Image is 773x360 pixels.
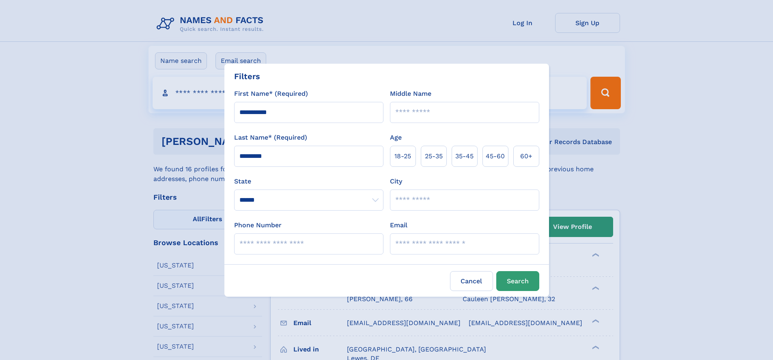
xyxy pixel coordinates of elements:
[455,151,474,161] span: 35‑45
[520,151,532,161] span: 60+
[425,151,443,161] span: 25‑35
[450,271,493,291] label: Cancel
[234,220,282,230] label: Phone Number
[234,89,308,99] label: First Name* (Required)
[234,133,307,142] label: Last Name* (Required)
[390,220,407,230] label: Email
[390,177,402,186] label: City
[486,151,505,161] span: 45‑60
[390,133,402,142] label: Age
[234,70,260,82] div: Filters
[390,89,431,99] label: Middle Name
[496,271,539,291] button: Search
[234,177,383,186] label: State
[394,151,411,161] span: 18‑25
